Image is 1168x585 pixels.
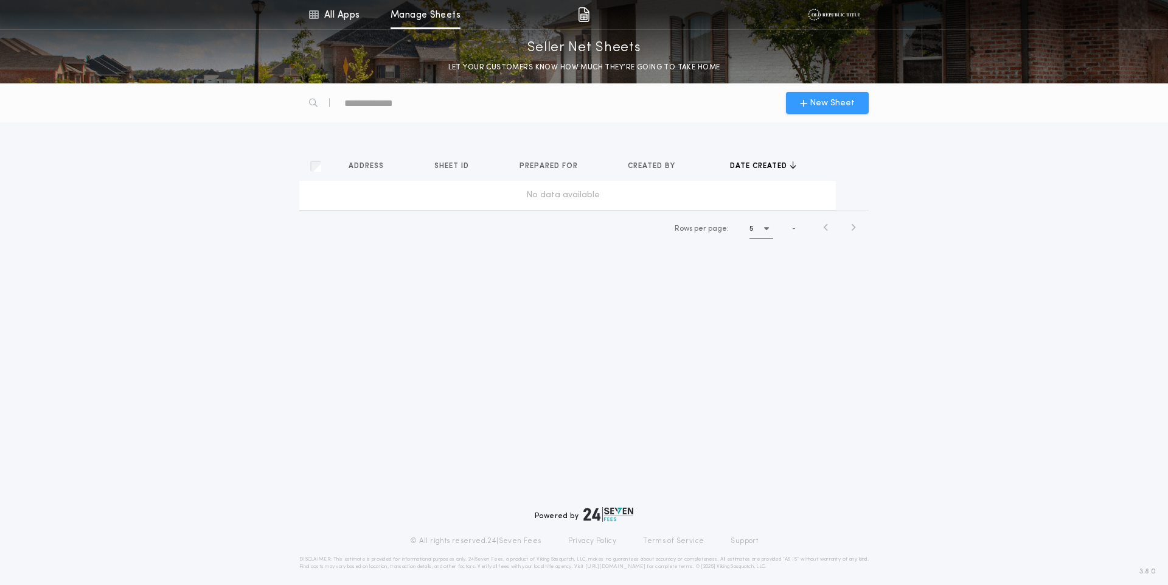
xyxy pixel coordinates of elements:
div: Powered by [535,507,633,522]
button: 5 [749,219,773,239]
a: Terms of Service [643,536,704,546]
span: New Sheet [810,97,855,110]
h1: 5 [749,223,754,235]
span: Sheet ID [434,161,471,171]
a: Privacy Policy [568,536,617,546]
p: DISCLAIMER: This estimate is provided for informational purposes only. 24|Seven Fees, a product o... [299,556,869,570]
span: Date created [730,161,790,171]
button: New Sheet [786,92,869,114]
a: Support [731,536,758,546]
button: Address [349,160,393,172]
span: Created by [628,161,678,171]
span: Address [349,161,386,171]
img: img [578,7,589,22]
span: Rows per page: [675,225,729,233]
img: vs-icon [808,9,860,21]
span: Prepared for [520,161,580,171]
button: Sheet ID [434,160,478,172]
p: © All rights reserved. 24|Seven Fees [410,536,541,546]
button: Date created [730,160,796,172]
p: Seller Net Sheets [527,38,641,58]
p: LET YOUR CUSTOMERS KNOW HOW MUCH THEY’RE GOING TO TAKE HOME [448,61,720,74]
div: No data available [304,189,821,201]
span: 3.8.0 [1139,566,1156,577]
button: Created by [628,160,684,172]
span: - [792,223,796,234]
img: logo [583,507,633,522]
a: [URL][DOMAIN_NAME] [585,564,645,569]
